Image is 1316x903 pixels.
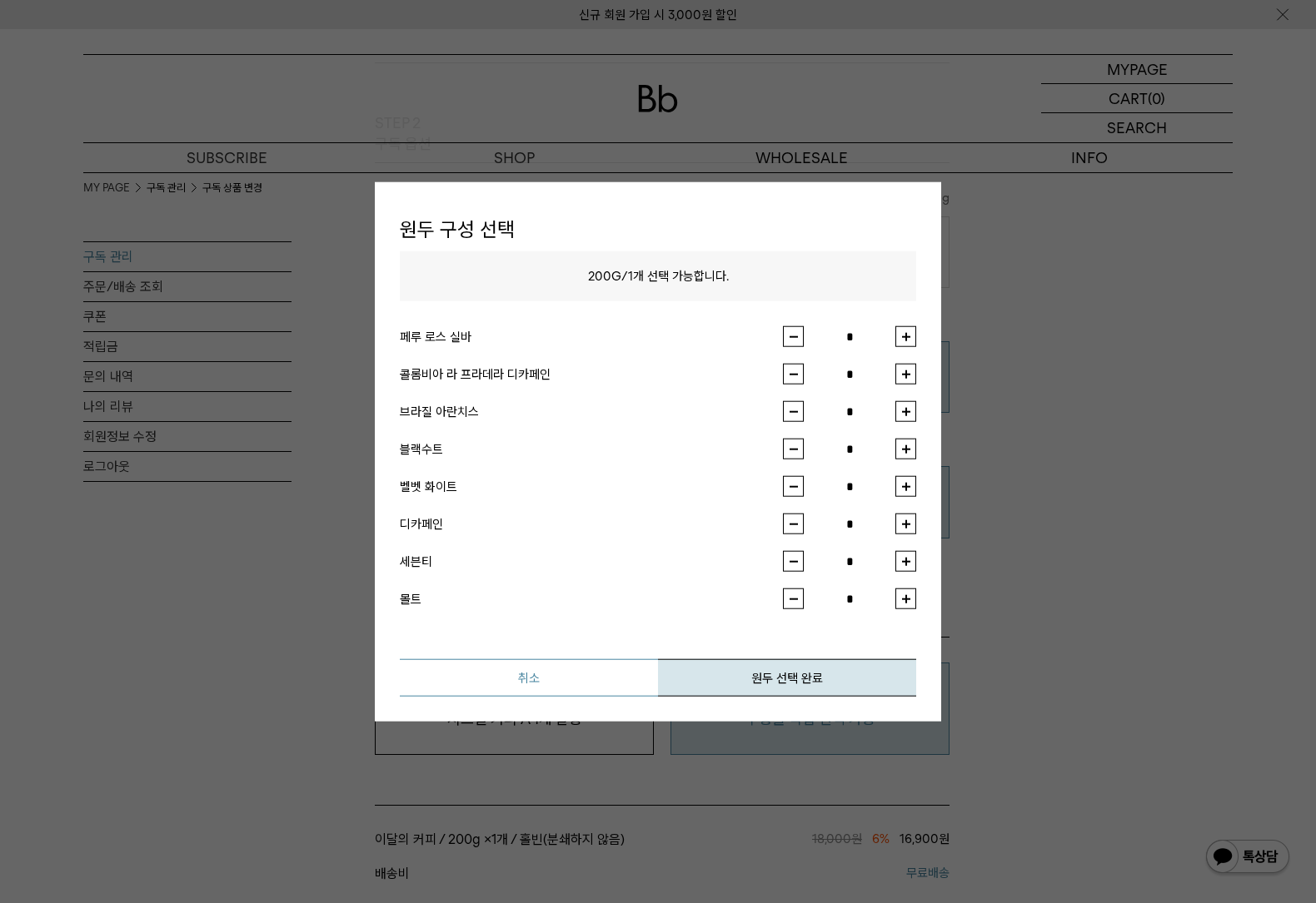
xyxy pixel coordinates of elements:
[400,326,783,346] div: 페루 로스 실바
[400,476,783,496] div: 벨벳 화이트
[400,588,783,608] div: 몰트
[400,659,658,697] button: 취소
[400,251,916,301] p: / 개 선택 가능합니다.
[400,439,783,459] div: 블랙수트
[400,551,783,571] div: 세븐티
[588,269,621,284] span: 200G
[400,401,783,421] div: 브라질 아란치스
[658,659,916,697] button: 원두 선택 완료
[400,364,783,384] div: 콜롬비아 라 프라데라 디카페인
[400,206,916,251] h1: 원두 구성 선택
[628,269,633,284] span: 1
[400,514,783,533] div: 디카페인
